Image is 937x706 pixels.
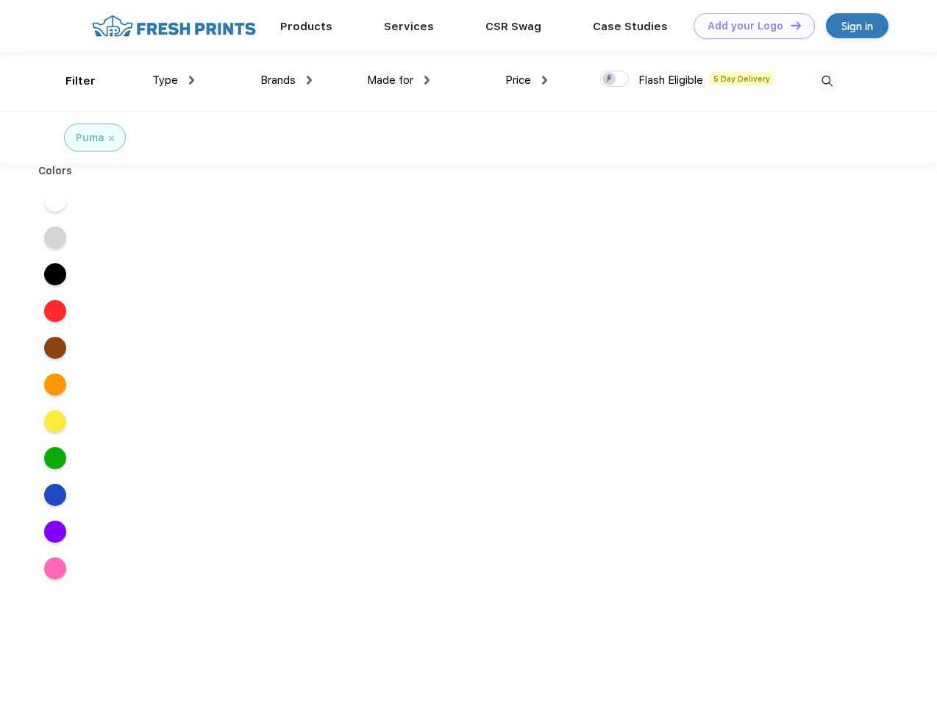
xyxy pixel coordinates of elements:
[280,20,332,33] a: Products
[424,76,430,85] img: dropdown.png
[384,20,434,33] a: Services
[841,18,873,35] div: Sign in
[76,130,104,146] div: Puma
[542,76,547,85] img: dropdown.png
[27,163,84,179] div: Colors
[65,73,96,90] div: Filter
[109,136,114,141] img: filter_cancel.svg
[791,21,801,29] img: DT
[307,76,312,85] img: dropdown.png
[88,13,260,39] img: fo%20logo%202.webp
[505,74,531,87] span: Price
[638,74,703,87] span: Flash Eligible
[152,74,178,87] span: Type
[189,76,194,85] img: dropdown.png
[367,74,413,87] span: Made for
[815,69,839,93] img: desktop_search.svg
[826,13,888,38] a: Sign in
[708,20,783,32] div: Add your Logo
[709,72,774,85] span: 5 Day Delivery
[485,20,541,33] a: CSR Swag
[260,74,296,87] span: Brands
